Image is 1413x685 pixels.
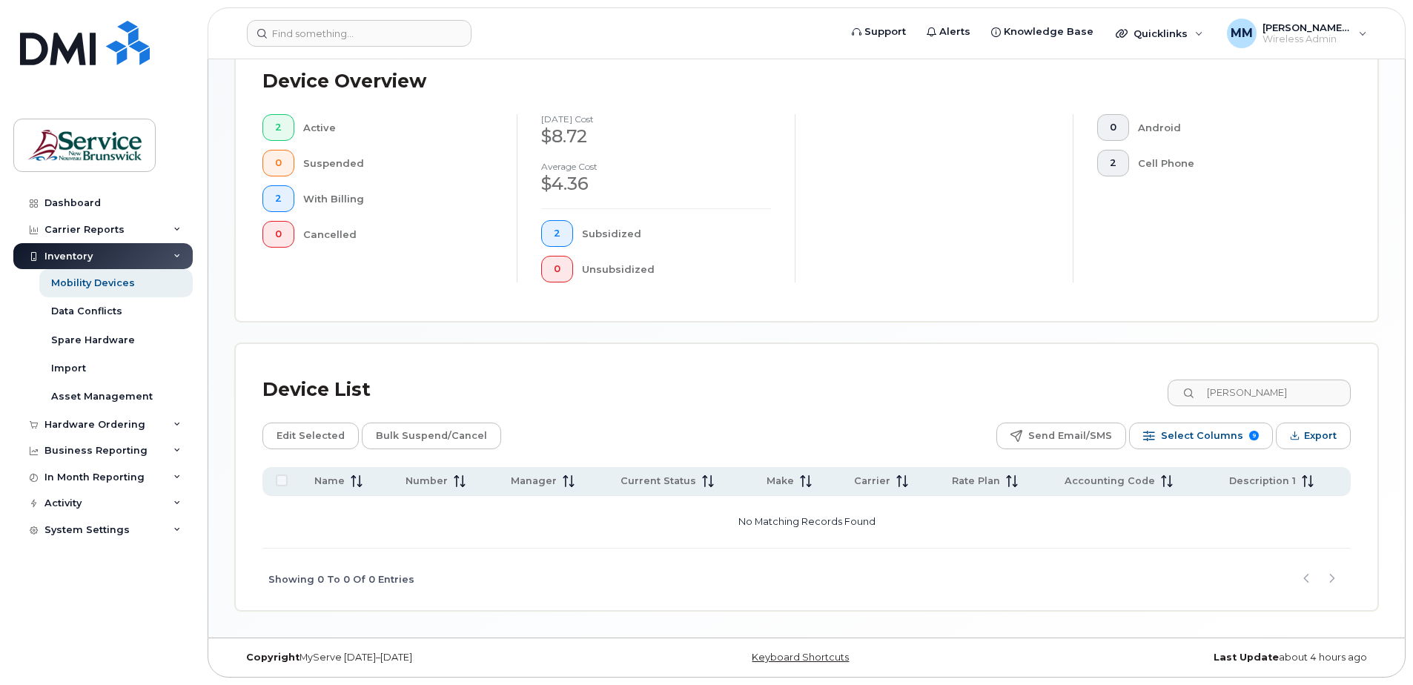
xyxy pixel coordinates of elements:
[262,423,359,449] button: Edit Selected
[314,474,345,488] span: Name
[275,228,282,240] span: 0
[262,185,294,212] button: 2
[1134,27,1188,39] span: Quicklinks
[1263,21,1351,33] span: [PERSON_NAME] (ASD-E)
[981,17,1104,47] a: Knowledge Base
[1129,423,1273,449] button: Select Columns 9
[275,193,282,205] span: 2
[1229,474,1296,488] span: Description 1
[277,425,345,447] span: Edit Selected
[275,157,282,169] span: 0
[1168,380,1351,406] input: Search Device List ...
[262,221,294,248] button: 0
[541,162,771,171] h4: Average cost
[621,474,696,488] span: Current Status
[541,256,573,282] button: 0
[303,114,494,141] div: Active
[916,17,981,47] a: Alerts
[554,228,560,239] span: 2
[235,652,616,664] div: MyServe [DATE]–[DATE]
[1276,423,1351,449] button: Export
[1004,24,1093,39] span: Knowledge Base
[303,150,494,176] div: Suspended
[262,114,294,141] button: 2
[752,652,849,663] a: Keyboard Shortcuts
[303,185,494,212] div: With Billing
[1105,19,1214,48] div: Quicklinks
[582,256,772,282] div: Unsubsidized
[1263,33,1351,45] span: Wireless Admin
[1110,157,1116,169] span: 2
[246,652,300,663] strong: Copyright
[996,423,1126,449] button: Send Email/SMS
[1304,425,1337,447] span: Export
[541,114,771,124] h4: [DATE] cost
[1138,114,1328,141] div: Android
[303,221,494,248] div: Cancelled
[952,474,1000,488] span: Rate Plan
[841,17,916,47] a: Support
[1231,24,1253,42] span: MM
[262,150,294,176] button: 0
[541,220,573,247] button: 2
[767,474,794,488] span: Make
[1217,19,1377,48] div: McEachern, Melissa (ASD-E)
[268,569,414,591] span: Showing 0 To 0 Of 0 Entries
[1065,474,1155,488] span: Accounting Code
[854,474,890,488] span: Carrier
[247,20,471,47] input: Find something...
[1097,150,1129,176] button: 2
[1249,431,1259,440] span: 9
[541,124,771,149] div: $8.72
[1161,425,1243,447] span: Select Columns
[939,24,970,39] span: Alerts
[541,171,771,196] div: $4.36
[1110,122,1116,133] span: 0
[997,652,1378,664] div: about 4 hours ago
[511,474,557,488] span: Manager
[362,423,501,449] button: Bulk Suspend/Cancel
[582,220,772,247] div: Subsidized
[262,62,426,101] div: Device Overview
[554,263,560,275] span: 0
[1097,114,1129,141] button: 0
[864,24,906,39] span: Support
[1028,425,1112,447] span: Send Email/SMS
[1138,150,1328,176] div: Cell Phone
[1214,652,1279,663] strong: Last Update
[262,371,371,409] div: Device List
[268,502,1345,542] p: No Matching Records Found
[275,122,282,133] span: 2
[376,425,487,447] span: Bulk Suspend/Cancel
[406,474,448,488] span: Number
